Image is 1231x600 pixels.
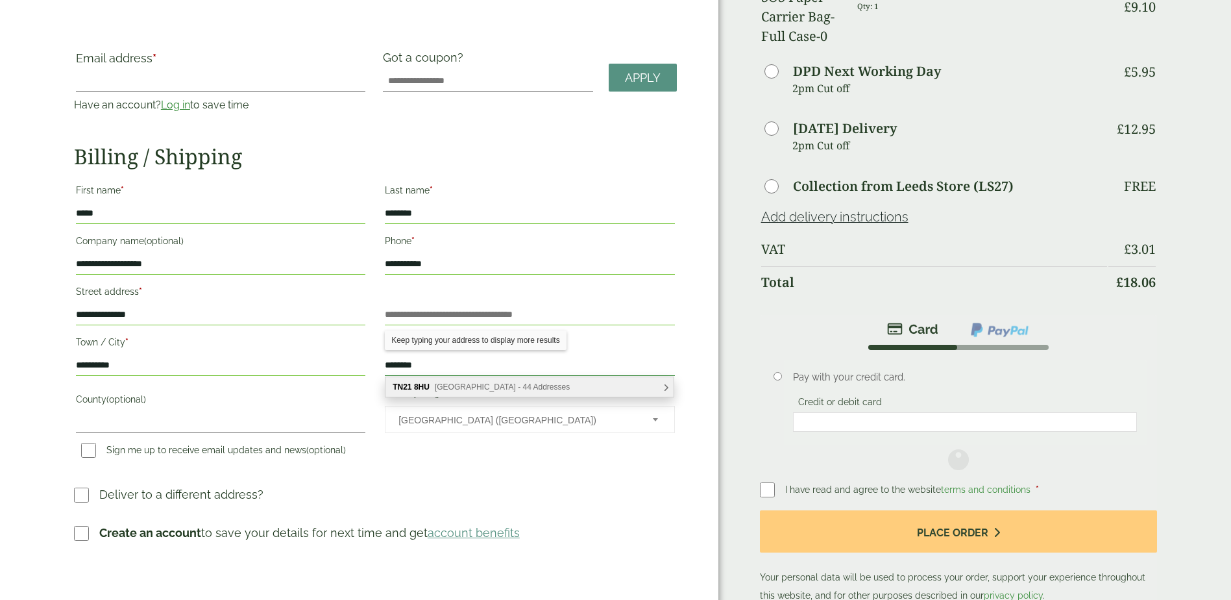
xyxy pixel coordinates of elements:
th: VAT [761,234,1108,265]
label: Email address [76,53,365,71]
label: First name [76,181,365,203]
abbr: required [125,337,128,347]
bdi: 12.95 [1117,120,1156,138]
label: Sign me up to receive email updates and news [76,445,351,459]
span: £ [1124,240,1131,258]
span: (optional) [106,394,146,405]
span: £ [1124,63,1131,81]
bdi: 3.01 [1124,240,1156,258]
span: Country/Region [385,406,674,433]
p: to save your details for next time and get [99,524,520,542]
label: [DATE] Delivery [793,122,897,135]
p: Have an account? to save time [74,97,367,113]
b: TN21 [393,382,411,392]
abbr: required [411,236,415,246]
span: (optional) [144,236,184,246]
span: £ [1116,273,1123,291]
p: Deliver to a different address? [99,486,263,503]
abbr: required [139,286,142,297]
label: DPD Next Working Day [793,65,941,78]
label: County [76,390,365,412]
p: Free [1124,179,1156,194]
abbr: required [152,51,156,65]
label: Collection from Leeds Store (LS27) [793,180,1014,193]
bdi: 5.95 [1124,63,1156,81]
b: 8HU [414,382,430,392]
span: £ [1117,120,1124,138]
a: Log in [161,99,190,111]
input: Sign me up to receive email updates and news(optional) [81,443,96,458]
label: Town / City [76,333,365,355]
label: Company name [76,232,365,254]
p: 2pm Cut off [792,79,1108,98]
abbr: required [430,185,433,195]
label: Last name [385,181,674,203]
label: Street address [76,282,365,305]
a: account benefits [428,526,520,540]
abbr: required [121,185,124,195]
label: Phone [385,232,674,254]
bdi: 18.06 [1116,273,1156,291]
a: Add delivery instructions [761,209,908,225]
div: Keep typing your address to display more results [385,331,566,350]
div: TN21 8HU [385,377,674,397]
label: Got a coupon? [383,51,469,71]
h2: Billing / Shipping [74,144,677,169]
span: [GEOGRAPHIC_DATA] - 44 Addresses [435,382,570,392]
span: (optional) [306,445,346,455]
strong: Create an account [99,526,201,540]
a: Apply [609,64,677,92]
span: United Kingdom (UK) [398,406,635,434]
span: Apply [625,71,661,85]
th: Total [761,266,1108,298]
p: 2pm Cut off [792,136,1108,155]
small: Qty: 1 [857,1,879,11]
